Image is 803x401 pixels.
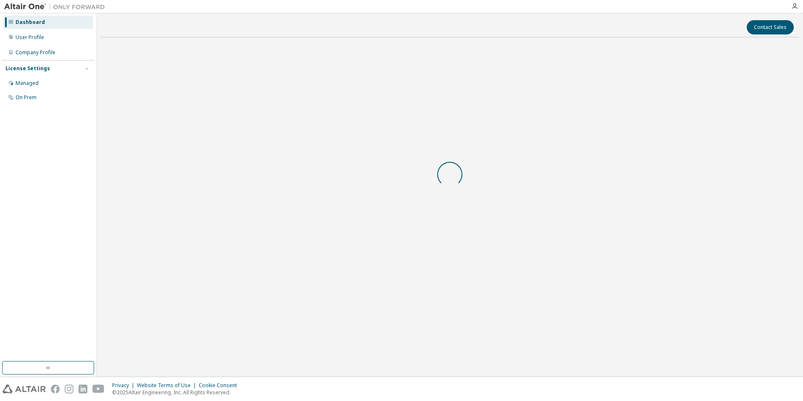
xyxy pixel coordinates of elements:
img: altair_logo.svg [3,385,46,393]
div: Company Profile [16,49,55,56]
div: License Settings [5,65,50,72]
img: Altair One [4,3,109,11]
div: Managed [16,80,39,87]
div: User Profile [16,34,44,41]
div: On Prem [16,94,37,101]
div: Privacy [112,382,137,389]
img: instagram.svg [65,385,73,393]
img: linkedin.svg [79,385,87,393]
div: Dashboard [16,19,45,26]
div: Website Terms of Use [137,382,199,389]
img: youtube.svg [92,385,105,393]
button: Contact Sales [747,20,794,34]
img: facebook.svg [51,385,60,393]
p: © 2025 Altair Engineering, Inc. All Rights Reserved. [112,389,242,396]
div: Cookie Consent [199,382,242,389]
